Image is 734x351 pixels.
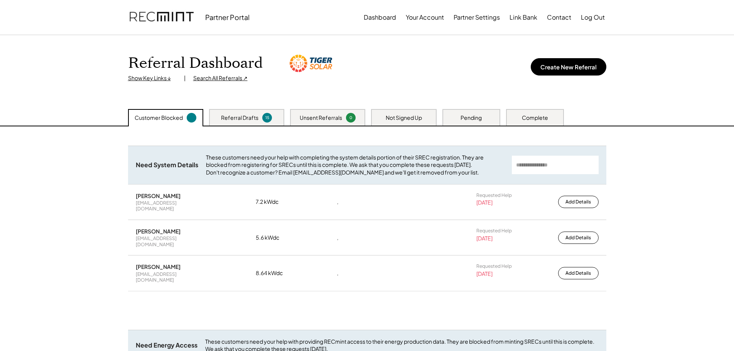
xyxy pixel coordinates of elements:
[136,200,213,212] div: [EMAIL_ADDRESS][DOMAIN_NAME]
[337,270,338,277] div: ,
[193,74,248,82] div: Search All Referrals ↗
[337,235,338,241] div: ,
[136,271,213,283] div: [EMAIL_ADDRESS][DOMAIN_NAME]
[337,199,338,205] div: ,
[476,228,512,234] div: Requested Help
[581,10,605,25] button: Log Out
[130,4,194,30] img: recmint-logotype%403x.png
[135,114,183,122] div: Customer Blocked
[136,161,198,169] div: Need System Details
[476,192,512,198] div: Requested Help
[128,54,263,72] h1: Referral Dashboard
[263,115,271,121] div: 15
[221,114,258,122] div: Referral Drafts
[256,234,294,242] div: 5.6 kWdc
[510,10,537,25] button: Link Bank
[476,235,493,242] div: [DATE]
[386,114,422,122] div: Not Signed Up
[547,10,571,25] button: Contact
[558,196,599,208] button: Add Details
[364,10,396,25] button: Dashboard
[136,228,181,235] div: [PERSON_NAME]
[205,13,250,22] div: Partner Portal
[136,341,197,349] div: Need Energy Access
[184,74,186,82] div: |
[206,154,504,176] div: These customers need your help with completing the system details portion of their SREC registrat...
[406,10,444,25] button: Your Account
[558,232,599,244] button: Add Details
[558,267,599,279] button: Add Details
[256,269,294,277] div: 8.64 kWdc
[476,263,512,269] div: Requested Help
[300,114,342,122] div: Unsent Referrals
[461,114,482,122] div: Pending
[136,235,213,247] div: [EMAIL_ADDRESS][DOMAIN_NAME]
[136,192,181,199] div: [PERSON_NAME]
[290,55,332,72] img: tiger-solar.png
[522,114,548,122] div: Complete
[136,263,181,270] div: [PERSON_NAME]
[531,58,606,76] button: Create New Referral
[256,198,294,206] div: 7.2 kWdc
[128,74,176,82] div: Show Key Links ↓
[476,270,493,278] div: [DATE]
[347,115,354,121] div: 0
[454,10,500,25] button: Partner Settings
[476,199,493,207] div: [DATE]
